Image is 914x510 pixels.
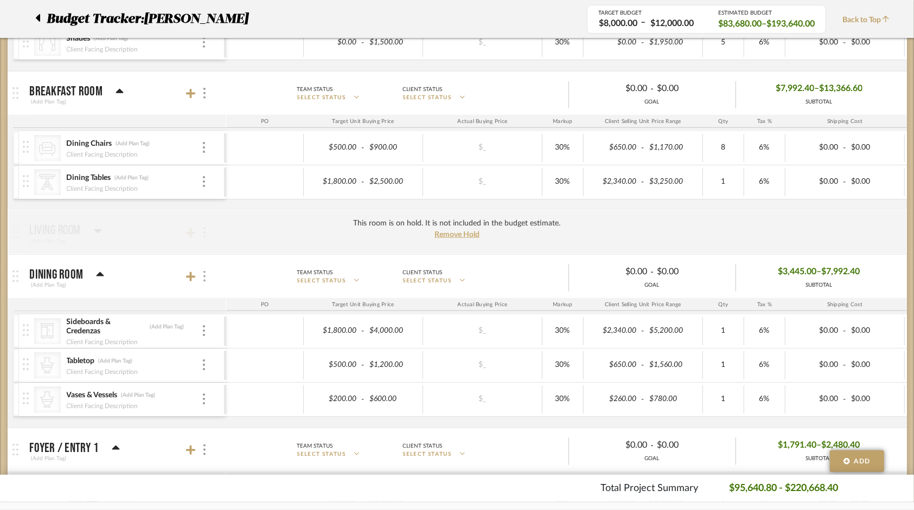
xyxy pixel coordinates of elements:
[814,80,819,97] span: –
[650,266,654,279] span: -
[587,391,640,407] div: $260.00
[203,142,205,153] img: 3dots-v.svg
[452,174,512,190] div: $_
[706,323,740,339] div: 1
[718,18,762,30] span: $83,680.00
[587,35,640,50] div: $0.00
[297,277,346,285] span: SELECT STATUS
[848,391,901,407] div: $0.00
[848,323,901,339] div: $0.00
[116,140,151,147] div: (Add Plan Tag)
[203,176,205,187] img: 3dots-v.svg
[640,37,646,48] span: -
[13,298,907,428] div: Dining Room(Add Plan Tag)Team StatusSELECT STATUSClient StatusSELECT STATUS$0.00-$0.00GOAL$3,445....
[452,140,512,156] div: $_
[66,317,147,337] div: Sideboards & Credenzas
[706,357,740,373] div: 1
[647,17,697,30] div: $12,000.00
[203,88,206,99] img: 3dots-v.svg
[766,18,815,30] span: $193,640.00
[66,390,118,401] div: Vases & Vessels
[203,444,206,455] img: 3dots-v.svg
[307,140,360,156] div: $500.00
[785,298,905,311] div: Shipping Cost
[789,391,842,407] div: $0.00
[841,143,848,153] span: -
[66,44,139,55] div: Client Facing Description
[366,391,419,407] div: $600.00
[703,472,744,485] div: Qty
[584,298,703,311] div: Client Selling Unit Price Range
[23,36,29,48] img: vertical-grip.svg
[66,337,139,347] div: Client Facing Description
[646,391,699,407] div: $780.00
[822,437,860,454] span: $2,480.40
[744,472,785,485] div: Tax %
[640,177,646,188] span: -
[452,391,512,407] div: $_
[747,323,782,339] div: 6%
[30,97,68,107] div: (Add Plan Tag)
[403,268,443,277] div: Client Status
[47,9,144,29] span: Budget Tracker:
[423,298,542,311] div: Actual Buying Price
[307,35,360,50] div: $0.00
[66,139,113,149] div: Dining Chairs
[546,391,580,407] div: 30%
[226,298,304,311] div: PO
[403,85,443,94] div: Client Status
[646,140,699,156] div: $1,170.00
[640,394,646,405] span: -
[226,115,304,128] div: PO
[8,255,907,298] mat-expansion-panel-header: Dining Room(Add Plan Tag)Team StatusSELECT STATUSClient StatusSELECT STATUS$0.00-$0.00GOAL$3,445....
[203,37,205,48] img: 3dots-v.svg
[706,391,740,407] div: 1
[654,80,726,97] div: $0.00
[203,271,206,282] img: 3dots-v.svg
[841,177,848,188] span: -
[452,35,512,50] div: $_
[848,174,901,190] div: $0.00
[542,298,584,311] div: Markup
[546,323,580,339] div: 30%
[30,442,99,455] p: Foyer / Entry 1
[23,324,29,336] img: vertical-grip.svg
[354,218,561,229] div: This room is on hold. It is not included in the budget estimate.
[360,326,366,337] span: -
[12,444,18,456] img: grip.svg
[452,357,512,373] div: $_
[596,17,641,30] div: $8,000.00
[822,263,860,280] span: $7,992.40
[366,35,419,50] div: $1,500.00
[817,437,822,454] span: –
[546,357,580,373] div: 30%
[30,85,103,98] p: Breakfast Room
[23,141,29,153] img: vertical-grip.svg
[12,87,18,99] img: grip.svg
[304,472,423,485] div: Target Unit Buying Price
[762,18,766,30] span: –
[848,35,901,50] div: $0.00
[297,450,346,459] span: SELECT STATUS
[729,481,838,496] p: $95,640.80 - $220,668.40
[307,391,360,407] div: $200.00
[403,94,452,102] span: SELECT STATUS
[66,401,139,411] div: Client Facing Description
[297,94,346,102] span: SELECT STATUS
[778,455,860,463] div: SUBTOTAL
[542,472,584,485] div: Markup
[366,357,419,373] div: $1,200.00
[640,326,646,337] span: -
[360,37,366,48] span: -
[819,80,862,97] span: $13,366.60
[360,360,366,371] span: -
[646,35,699,50] div: $1,950.00
[706,140,740,156] div: 8
[830,450,884,472] button: Add
[366,140,419,156] div: $900.00
[646,174,699,190] div: $3,250.00
[789,174,842,190] div: $0.00
[848,357,901,373] div: $0.00
[150,323,185,331] div: (Add Plan Tag)
[297,85,333,94] div: Team Status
